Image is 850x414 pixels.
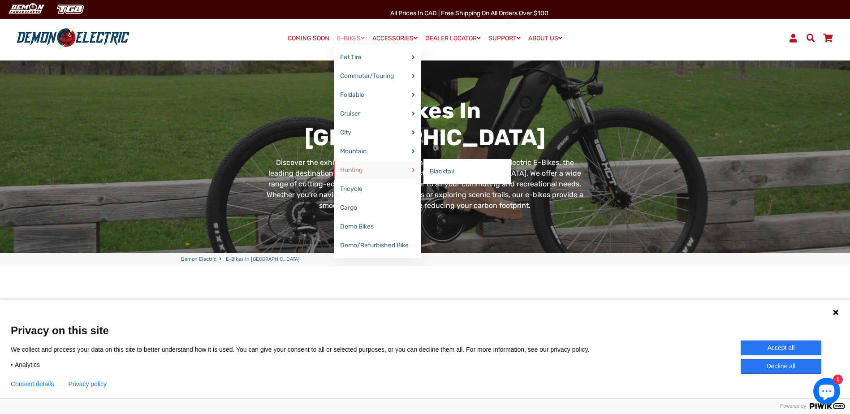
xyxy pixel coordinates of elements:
img: Trinity Foldable E-Trike [306,293,419,405]
a: Demo/Refurbished Bike [334,236,421,255]
p: We collect and process your data on this site to better understand how it is used. You can give y... [11,345,603,354]
a: Blacktail [423,162,511,181]
a: Foldable [334,86,421,104]
a: Thunderbolt Fat Tire eBike - Demon Electric Save $400 [557,293,669,405]
a: COMING SOON [285,32,332,45]
button: Accept all [741,341,821,355]
a: Demon Electric [181,256,216,263]
a: Commuter/Touring [334,67,421,86]
span: Discover the exhilaration of eco-friendly transportation with Demon Electric E-Bikes, the leading... [267,158,583,210]
a: Tricycle [334,180,421,198]
a: DEALER LOCATOR [422,32,484,45]
img: Thunderbolt Fat Tire eBike - Demon Electric [557,293,669,405]
a: Demo Bikes [334,217,421,236]
img: Demon Electric logo [13,26,133,50]
a: E-BIKES [334,32,368,45]
span: Analytics [15,361,40,369]
button: Decline all [741,359,821,374]
h1: E-Bikes in [GEOGRAPHIC_DATA] [264,97,586,151]
a: ABOUT US [525,32,565,45]
span: All Prices in CAD | Free shipping on all orders over $100 [390,9,548,17]
a: Cargo [334,198,421,217]
a: SUPPORT [485,32,524,45]
img: Thunderbolt SL Fat Tire eBike - Demon Electric [432,293,544,405]
a: ACCESSORIES [369,32,421,45]
inbox-online-store-chat: Shopify online store chat [811,378,843,407]
a: Cruiser [334,104,421,123]
a: Thunderbolt SL Fat Tire eBike - Demon Electric Save $500 [432,293,544,405]
a: City [334,123,421,142]
span: Privacy on this site [11,324,839,337]
span: Powered by [777,403,810,409]
a: Mountain [334,142,421,161]
span: E-Bikes in [GEOGRAPHIC_DATA] [226,256,300,263]
img: Ecocarrier Cargo E-Bike [181,293,293,405]
button: Consent details [11,380,54,388]
img: TGB Canada [52,2,89,17]
a: Privacy policy [69,380,107,388]
a: Fat Tire [334,48,421,67]
a: Hunting [334,161,421,180]
img: Demon Electric [4,2,47,17]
